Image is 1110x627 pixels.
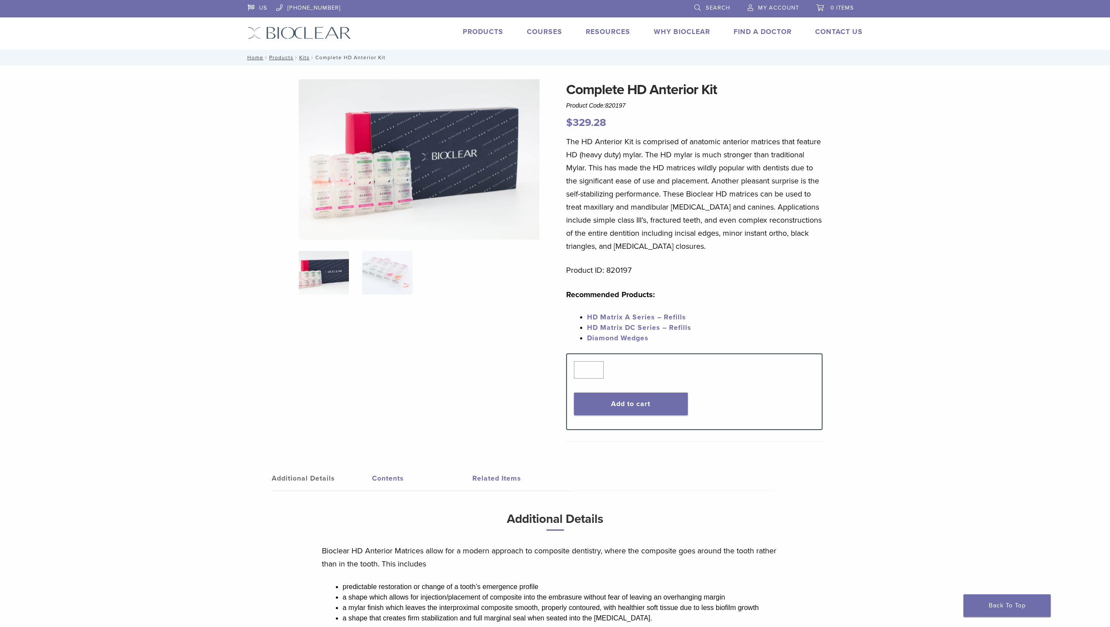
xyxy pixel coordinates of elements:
span: / [310,55,315,60]
img: Complete HD Anterior Kit - Image 2 [362,251,412,295]
a: Find A Doctor [734,27,792,36]
span: My Account [758,4,799,11]
span: Search [706,4,730,11]
span: Product Code: [566,102,625,109]
img: IMG_8088 (1) [299,79,540,240]
p: Bioclear HD Anterior Matrices allow for a modern approach to composite dentistry, where the compo... [322,544,789,570]
a: Courses [527,27,562,36]
li: a shape which allows for injection/placement of composite into the embrasure without fear of leav... [343,592,789,603]
a: Contents [372,466,472,491]
li: a shape that creates firm stabilization and full marginal seal when seated into the [MEDICAL_DATA]. [343,613,789,624]
p: Product ID: 820197 [566,264,823,277]
bdi: 329.28 [566,116,606,129]
li: predictable restoration or change of a tooth’s emergence profile [343,582,789,592]
span: 820197 [605,102,626,109]
h3: Additional Details [322,508,789,538]
a: HD Matrix A Series – Refills [587,313,686,322]
a: Additional Details [272,466,372,491]
li: a mylar finish which leaves the interproximal composite smooth, properly contoured, with healthie... [343,603,789,613]
a: Products [463,27,503,36]
img: Bioclear [248,27,351,39]
a: Contact Us [815,27,863,36]
a: Related Items [472,466,573,491]
p: The HD Anterior Kit is comprised of anatomic anterior matrices that feature HD (heavy duty) mylar... [566,135,823,253]
a: Diamond Wedges [587,334,649,342]
a: Resources [586,27,630,36]
a: HD Matrix DC Series – Refills [587,323,691,332]
a: Why Bioclear [654,27,710,36]
span: 0 items [830,4,854,11]
span: / [294,55,299,60]
nav: Complete HD Anterior Kit [241,50,869,65]
img: IMG_8088-1-324x324.jpg [299,251,349,295]
strong: Recommended Products: [566,290,655,299]
span: $ [566,116,573,129]
a: Back To Top [963,594,1051,617]
h1: Complete HD Anterior Kit [566,79,823,100]
a: Home [245,54,263,61]
span: / [263,55,269,60]
button: Add to cart [574,393,688,415]
a: Kits [299,54,310,61]
a: Products [269,54,294,61]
